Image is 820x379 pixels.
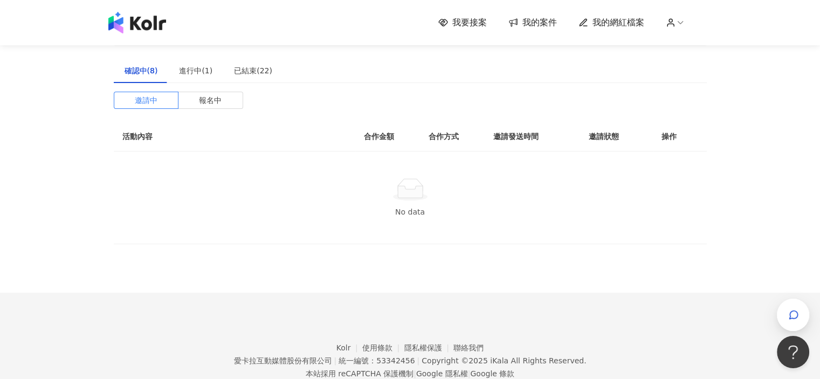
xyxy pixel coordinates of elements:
[468,369,471,378] span: |
[522,17,557,29] span: 我的案件
[135,92,157,108] span: 邀請中
[336,343,362,352] a: Kolr
[485,122,580,151] th: 邀請發送時間
[416,369,468,378] a: Google 隱私權
[420,122,485,151] th: 合作方式
[339,356,415,365] div: 統一編號：53342456
[114,122,329,151] th: 活動內容
[422,356,586,365] div: Copyright © 2025 All Rights Reserved.
[127,206,694,218] div: No data
[490,356,508,365] a: iKala
[580,122,652,151] th: 邀請狀態
[179,65,212,77] div: 進行中(1)
[417,356,419,365] span: |
[414,369,416,378] span: |
[334,356,336,365] span: |
[404,343,454,352] a: 隱私權保護
[470,369,514,378] a: Google 條款
[233,356,332,365] div: 愛卡拉互動媒體股份有限公司
[355,122,420,151] th: 合作金額
[125,65,158,77] div: 確認中(8)
[508,17,557,29] a: 我的案件
[578,17,644,29] a: 我的網紅檔案
[108,12,166,33] img: logo
[362,343,404,352] a: 使用條款
[234,65,272,77] div: 已結束(22)
[592,17,644,29] span: 我的網紅檔案
[199,92,222,108] span: 報名中
[653,122,707,151] th: 操作
[777,336,809,368] iframe: Help Scout Beacon - Open
[453,343,484,352] a: 聯絡我們
[452,17,487,29] span: 我要接案
[438,17,487,29] a: 我要接案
